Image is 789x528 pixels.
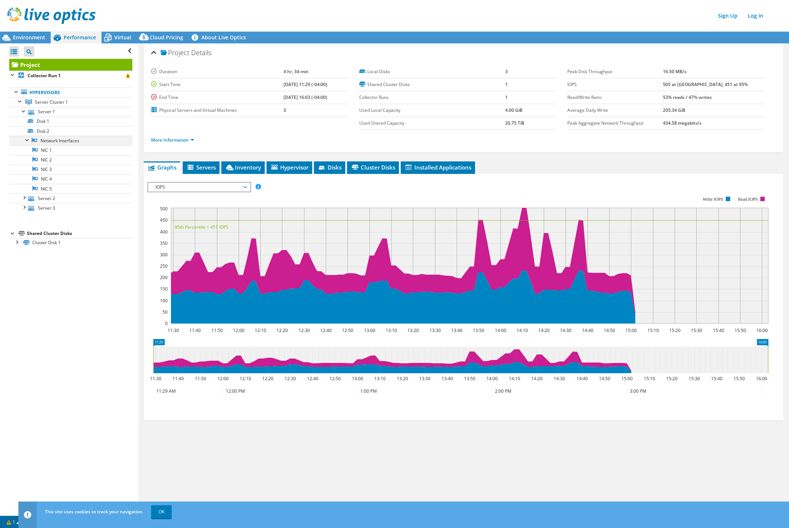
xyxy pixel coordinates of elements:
a: Server 2 [9,193,132,203]
text: Read IOPS [738,197,758,202]
b: 505 at [GEOGRAPHIC_DATA], 451 at 95% [663,81,748,88]
text: 15:30 [690,327,702,333]
a: NIC 4 [9,174,132,184]
text: 12:10 [254,327,266,333]
text: 13:00 [364,327,375,333]
a: Disk 2 [9,126,132,136]
b: 205.34 GiB [663,107,685,113]
text: 400 [160,229,168,235]
text: 13:10 [374,375,385,382]
text: 200 [160,274,168,281]
b: 3 [505,68,508,75]
b: 1 [505,94,508,100]
b: 3 [283,107,286,113]
span: This site uses cookies to track your navigation. [45,509,143,515]
a: Server 3 [9,203,132,213]
text: 14:20 [531,375,542,382]
label: Shared Cluster Disks [359,81,505,88]
span: Details [191,48,211,57]
a: NIC 5 [9,184,132,193]
label: Local Disks [359,68,505,75]
text: 15:00 [621,375,632,382]
span: Cloud Pricing [150,34,183,41]
text: 12:30 [298,327,310,333]
span: Hypervisor [270,164,308,171]
a: Cluster Disk 1 [9,238,132,247]
text: 500 [160,206,168,212]
text: 11:40 [189,327,200,333]
span: Installed Applications [404,164,471,171]
text: 13:30 [429,327,440,333]
text: 0 [165,320,168,327]
text: 12:20 [276,327,288,333]
text: 15:40 [711,375,722,382]
a: About Live Optics [189,32,251,43]
label: Used Shared Capacity [359,119,505,127]
text: 14:10 [508,375,520,382]
span: Disks [318,164,342,171]
text: 13:40 [451,327,462,333]
div: Shared Cluster Disks [27,229,132,238]
a: OK [151,505,172,518]
text: 13:40 [441,375,453,382]
text: 15:50 [734,327,746,333]
text: 13:50 [464,375,475,382]
text: 11:30 [150,375,161,382]
text: Write IOPS [703,197,723,202]
b: 4 hr, 34 min [283,68,308,75]
a: Hypervisors [9,88,132,97]
span: Project [161,49,189,57]
span: Servers [186,164,216,171]
label: Collector Runs [359,94,505,101]
text: 350 [160,240,168,246]
text: 12:10 [239,375,251,382]
span: Performance [64,34,96,41]
text: 15:10 [643,375,655,382]
a: NIC 1 [9,145,132,155]
a: NIC 3 [9,165,132,174]
span: Virtual [114,34,131,41]
text: 11:50 [211,327,222,333]
text: 13:20 [396,375,408,382]
label: End Time [151,94,283,101]
text: 16:00 [756,375,767,382]
text: 12:20 [262,375,273,382]
b: 53% reads / 47% writes [663,94,712,100]
label: Read/Write Ratio [567,94,663,101]
a: Disk 1 [9,117,132,126]
text: 14:10 [516,327,528,333]
text: 12:00 [233,327,244,333]
a: Collector Run 1 [9,71,132,80]
a: Server Cluster 1 [9,97,132,107]
b: [DATE] 11:29 (-04:00) [283,81,327,88]
a: Server 1 [9,107,132,117]
text: 13:10 [385,327,397,333]
span: IOPS [152,183,246,192]
span: Environment [13,34,45,41]
a: More Information [151,137,194,143]
b: 4.00 GiB [505,107,522,113]
text: 12:50 [329,375,340,382]
text: 12:40 [320,327,331,333]
a: 1 [1,517,24,527]
label: Average Daily Write [567,107,663,114]
text: 95th Percentile = 451 IOPS [175,224,229,230]
text: 100 [160,297,168,304]
text: 14:00 [486,375,497,382]
text: 15:30 [688,375,700,382]
b: Collector Run 1 [28,72,61,79]
text: 13:30 [419,375,430,382]
text: 14:30 [560,327,571,333]
label: Used Local Capacity [359,107,505,114]
text: 13:20 [407,327,418,333]
text: 11:50 [194,375,206,382]
span: Cluster Disks [351,164,395,171]
label: Physical Servers and Virtual Machines [151,107,283,114]
b: [DATE] 16:03 (-04:00) [283,94,327,100]
label: Start Time [151,81,283,88]
text: 16:00 [756,327,767,333]
span: Graphs [147,164,176,171]
span: Inventory [225,164,261,171]
text: 14:40 [576,375,588,382]
text: 14:00 [495,327,506,333]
